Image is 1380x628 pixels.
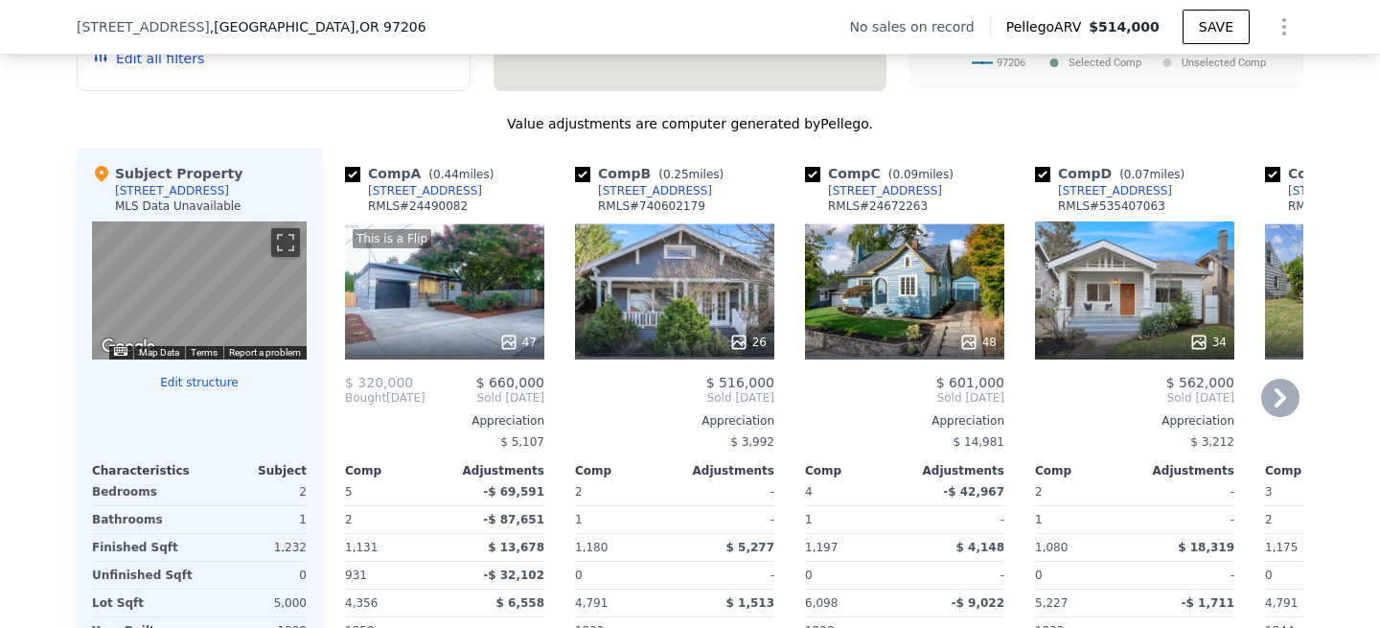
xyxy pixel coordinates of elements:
span: $ 5,107 [500,435,544,449]
div: [STREET_ADDRESS] [598,183,712,198]
span: 0.09 [892,168,918,181]
div: - [908,562,1004,589]
div: RMLS # 24672263 [828,198,928,214]
div: 47 [499,333,537,352]
span: 4,791 [575,596,608,610]
span: $ 601,000 [936,375,1004,390]
div: Comp C [805,164,961,183]
div: 1 [1035,506,1131,533]
div: 1,232 [203,534,307,561]
div: MLS Data Unavailable [115,198,241,214]
div: No sales on record [849,17,989,36]
span: -$ 87,651 [483,513,544,526]
div: 34 [1189,333,1227,352]
div: Comp A [345,164,501,183]
text: Unselected Comp [1182,57,1266,69]
a: [STREET_ADDRESS] [575,183,712,198]
span: -$ 1,711 [1182,596,1234,610]
div: Bathrooms [92,506,195,533]
div: Comp [575,463,675,478]
span: 2 [1035,485,1043,499]
div: 1 [805,506,901,533]
div: Adjustments [1135,463,1234,478]
span: $ 13,678 [488,541,544,554]
div: Value adjustments are computer generated by Pellego . [77,114,1303,133]
span: 1,175 [1265,541,1298,554]
div: Street View [92,221,307,360]
span: Sold [DATE] [575,390,774,406]
span: 5,227 [1035,596,1068,610]
span: $ 562,000 [1166,375,1234,390]
div: 26 [729,333,767,352]
div: Finished Sqft [92,534,195,561]
div: [STREET_ADDRESS] [368,183,482,198]
span: $ 516,000 [706,375,774,390]
div: 2 [203,478,307,505]
div: - [678,478,774,505]
span: $ 5,277 [726,541,774,554]
span: ( miles) [651,168,731,181]
span: Bought [345,390,386,406]
span: $ 660,000 [476,375,544,390]
span: 2 [575,485,583,499]
span: 0 [1265,569,1273,582]
span: 931 [345,569,367,582]
span: 1,131 [345,541,378,554]
span: Sold [DATE] [425,390,544,406]
div: RMLS # 24490082 [368,198,468,214]
span: ( miles) [421,168,501,181]
span: $ 320,000 [345,375,413,390]
a: [STREET_ADDRESS] [345,183,482,198]
button: Toggle fullscreen view [271,228,300,257]
div: Subject [199,463,307,478]
div: - [678,562,774,589]
div: - [908,506,1004,533]
div: Appreciation [345,413,544,429]
span: 0.25 [663,168,689,181]
span: 0 [575,569,583,582]
div: Comp [805,463,905,478]
span: ( miles) [881,168,961,181]
div: Comp D [1035,164,1192,183]
div: Characteristics [92,463,199,478]
span: Sold [DATE] [805,390,1004,406]
div: This is a Flip [353,229,431,248]
span: -$ 69,591 [483,485,544,499]
div: 5,000 [203,590,307,616]
span: -$ 42,967 [943,485,1004,499]
div: 48 [959,333,997,352]
div: [STREET_ADDRESS] [115,183,229,198]
div: 0 [203,562,307,589]
div: Unfinished Sqft [92,562,195,589]
span: -$ 32,102 [483,569,544,582]
img: Google [97,335,160,360]
div: Bedrooms [92,478,195,505]
div: [STREET_ADDRESS] [828,183,942,198]
span: $ 14,981 [954,435,1004,449]
div: - [1138,478,1234,505]
text: 97206 [997,57,1025,69]
span: 0.44 [433,168,459,181]
span: [STREET_ADDRESS] [77,17,210,36]
span: 0.07 [1124,168,1150,181]
div: Lot Sqft [92,590,195,616]
div: Comp [1035,463,1135,478]
div: 1 [575,506,671,533]
span: -$ 9,022 [952,596,1004,610]
span: 1,197 [805,541,838,554]
a: Open this area in Google Maps (opens a new window) [97,335,160,360]
span: $ 4,148 [956,541,1004,554]
button: Map Data [139,346,179,360]
button: Edit all filters [93,49,204,68]
span: ( miles) [1112,168,1192,181]
div: [DATE] [345,390,425,406]
span: 6,098 [805,596,838,610]
a: [STREET_ADDRESS] [805,183,942,198]
span: 4 [805,485,813,499]
span: $ 6,558 [496,596,544,610]
span: 0 [805,569,813,582]
div: Comp B [575,164,731,183]
span: Sold [DATE] [1035,390,1234,406]
div: Comp [1265,463,1365,478]
button: Keyboard shortcuts [114,347,127,356]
